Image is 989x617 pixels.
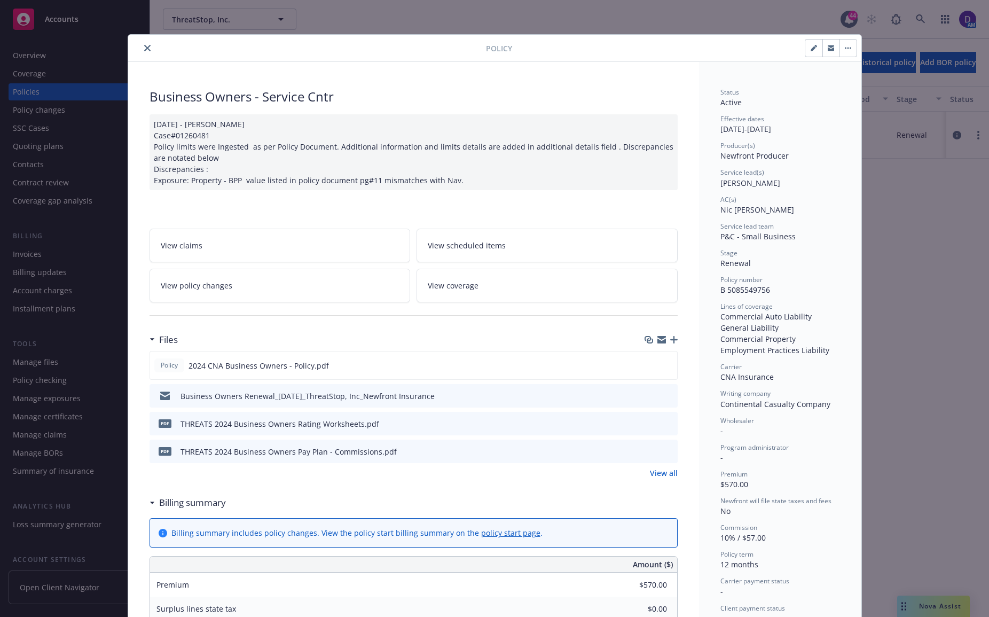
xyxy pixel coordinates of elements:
[150,114,678,190] div: [DATE] - [PERSON_NAME] Case#01260481 Policy limits were Ingested as per Policy Document. Addition...
[159,333,178,347] h3: Files
[720,389,771,398] span: Writing company
[633,559,673,570] span: Amount ($)
[720,151,789,161] span: Newfront Producer
[720,114,840,135] div: [DATE] - [DATE]
[720,523,757,532] span: Commission
[720,141,755,150] span: Producer(s)
[647,446,655,457] button: download file
[428,280,478,291] span: View coverage
[604,601,673,617] input: 0.00
[720,322,840,333] div: General Liability
[150,229,411,262] a: View claims
[156,604,236,614] span: Surplus lines state tax
[720,550,753,559] span: Policy term
[180,418,379,429] div: THREATS 2024 Business Owners Rating Worksheets.pdf
[481,528,540,538] a: policy start page
[720,168,764,177] span: Service lead(s)
[720,587,723,597] span: -
[720,195,736,204] span: AC(s)
[650,467,678,479] a: View all
[720,372,774,382] span: CNA Insurance
[664,390,673,402] button: preview file
[664,418,673,429] button: preview file
[720,205,794,215] span: Nic [PERSON_NAME]
[159,447,171,455] span: pdf
[720,97,742,107] span: Active
[159,361,180,370] span: Policy
[720,222,774,231] span: Service lead team
[720,333,840,345] div: Commercial Property
[720,248,737,257] span: Stage
[720,496,831,505] span: Newfront will file state taxes and fees
[664,446,673,457] button: preview file
[150,88,678,106] div: Business Owners - Service Cntr
[141,42,154,54] button: close
[428,240,506,251] span: View scheduled items
[720,258,751,268] span: Renewal
[646,360,655,371] button: download file
[720,416,754,425] span: Wholesaler
[720,604,785,613] span: Client payment status
[720,533,766,543] span: 10% / $57.00
[180,390,435,402] div: Business Owners Renewal_[DATE]_ThreatStop, Inc_Newfront Insurance
[150,496,226,510] div: Billing summary
[720,178,780,188] span: [PERSON_NAME]
[604,577,673,593] input: 0.00
[720,275,763,284] span: Policy number
[720,479,748,489] span: $570.00
[156,580,189,590] span: Premium
[161,240,202,251] span: View claims
[720,345,840,356] div: Employment Practices Liability
[720,88,739,97] span: Status
[486,43,512,54] span: Policy
[720,443,789,452] span: Program administrator
[417,269,678,302] a: View coverage
[720,302,773,311] span: Lines of coverage
[171,527,543,538] div: Billing summary includes policy changes. View the policy start billing summary on the .
[647,390,655,402] button: download file
[720,576,789,585] span: Carrier payment status
[417,229,678,262] a: View scheduled items
[720,559,758,569] span: 12 months
[189,360,329,371] span: 2024 CNA Business Owners - Policy.pdf
[647,418,655,429] button: download file
[720,470,748,479] span: Premium
[161,280,232,291] span: View policy changes
[720,231,796,241] span: P&C - Small Business
[720,285,770,295] span: B 5085549756
[159,496,226,510] h3: Billing summary
[720,114,764,123] span: Effective dates
[720,399,830,409] span: Continental Casualty Company
[720,426,723,436] span: -
[150,333,178,347] div: Files
[663,360,673,371] button: preview file
[150,269,411,302] a: View policy changes
[180,446,397,457] div: THREATS 2024 Business Owners Pay Plan - Commissions.pdf
[720,452,723,463] span: -
[720,311,840,322] div: Commercial Auto Liability
[720,506,731,516] span: No
[159,419,171,427] span: pdf
[720,362,742,371] span: Carrier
